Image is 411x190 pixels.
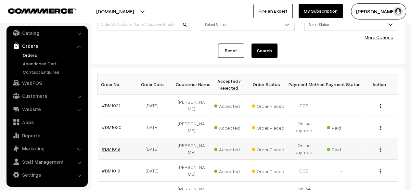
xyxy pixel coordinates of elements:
a: #DM1018 [102,168,120,173]
td: Online payment [285,138,323,160]
button: Search [251,44,277,58]
input: Order Id / Customer Name / Customer Email / Customer Phone [97,18,191,31]
span: Accepted [214,101,247,109]
a: #DM1020 [102,124,122,130]
img: Menu [380,126,381,130]
td: [DATE] [135,138,173,160]
a: #DM1019 [102,146,120,152]
a: WebPOS [8,77,85,89]
a: Apps [8,116,85,128]
span: Order Placed [252,101,284,109]
a: Hire an Expert [253,4,293,18]
span: Select Status [304,18,398,31]
th: Customer Name [173,74,211,95]
a: Abandoned Cart [21,60,85,67]
a: Reset [218,44,244,58]
th: Payment Status [323,74,361,95]
td: Online payment [285,116,323,138]
a: Website [8,103,85,115]
a: Orders [8,40,85,52]
th: Accepted / Rejected [210,74,248,95]
a: My Subscription [299,4,343,18]
th: Payment Method [285,74,323,95]
span: Order Placed [252,123,284,131]
td: [DATE] [135,116,173,138]
span: Accepted [214,145,247,153]
td: - [323,95,361,116]
a: Customers [8,90,85,102]
button: [PERSON_NAME] [351,3,406,19]
td: COD [285,95,323,116]
button: [DOMAIN_NAME] [73,3,157,19]
a: Staff Management [8,156,85,168]
a: COMMMERCE [8,6,65,14]
td: COD [285,160,323,182]
span: Paid [327,145,359,153]
td: - [323,160,361,182]
a: Contact Enquires [21,69,85,75]
img: Menu [380,104,381,108]
td: [PERSON_NAME] [173,138,211,160]
a: Marketing [8,143,85,154]
td: [DATE] [135,160,173,182]
a: Orders [21,52,85,58]
th: Action [360,74,398,95]
img: COMMMERCE [8,8,76,13]
a: #DM1021 [102,103,120,108]
span: Paid [327,123,359,131]
span: Select Status [201,19,294,30]
a: More Options [365,34,393,40]
span: Order Placed [252,145,284,153]
a: Reports [8,130,85,141]
img: user [393,6,403,16]
span: Accepted [214,166,247,175]
td: [PERSON_NAME] [173,160,211,182]
td: [PERSON_NAME] [173,95,211,116]
span: Accepted [214,123,247,131]
img: Menu [380,169,381,173]
th: Order Status [248,74,286,95]
span: Select Status [201,18,294,31]
td: [DATE] [135,95,173,116]
a: Catalog [8,27,85,39]
td: [PERSON_NAME] [173,116,211,138]
a: Settings [8,169,85,181]
span: Order Placed [252,166,284,175]
img: Menu [380,147,381,152]
th: Order No [98,74,135,95]
th: Order Date [135,74,173,95]
span: Select Status [305,19,398,30]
